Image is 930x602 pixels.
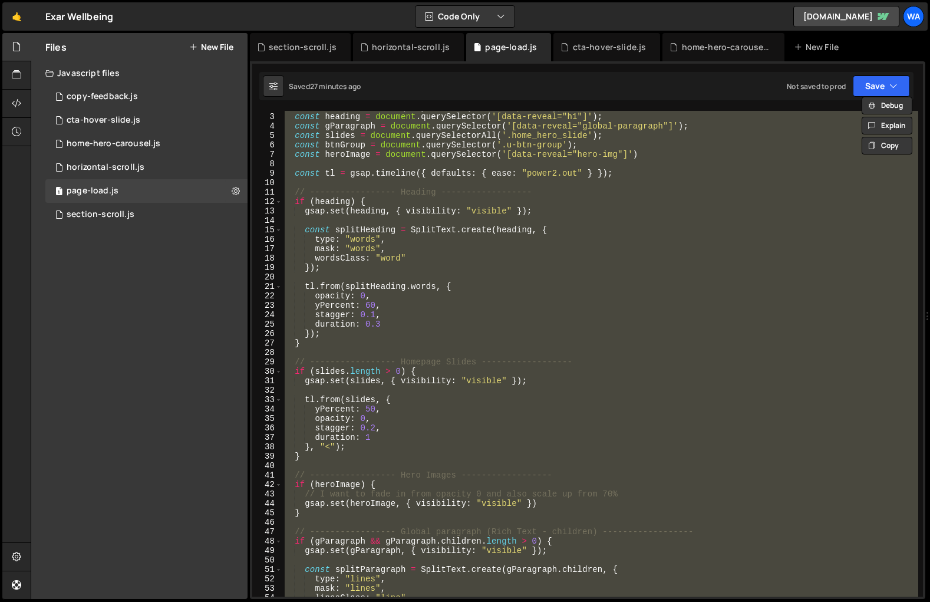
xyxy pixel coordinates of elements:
a: [DOMAIN_NAME] [793,6,899,27]
div: 40 [252,461,282,471]
div: 6 [252,140,282,150]
div: 46 [252,518,282,527]
div: 16122/43314.js [45,85,248,108]
div: 35 [252,414,282,423]
div: 14 [252,216,282,225]
div: 39 [252,452,282,461]
div: 7 [252,150,282,159]
button: Explain [862,117,912,134]
div: cta-hover-slide.js [67,115,140,126]
div: 22 [252,291,282,301]
div: 5 [252,131,282,140]
div: 47 [252,527,282,537]
div: 12 [252,197,282,206]
div: 41 [252,471,282,480]
div: 27 minutes ago [310,81,361,91]
div: 42 [252,480,282,489]
div: 37 [252,433,282,442]
div: 24 [252,310,282,320]
div: 21 [252,282,282,291]
button: Code Only [415,6,515,27]
div: 32 [252,386,282,395]
div: 3 [252,112,282,121]
div: 9 [252,169,282,178]
div: 16122/45071.js [45,156,248,179]
div: 52 [252,574,282,584]
div: 10 [252,178,282,187]
div: New File [794,41,843,53]
div: 53 [252,584,282,593]
div: 20 [252,272,282,282]
div: 11 [252,187,282,197]
div: 15 [252,225,282,235]
button: Copy [862,137,912,154]
div: page-load.js [485,41,537,53]
div: 34 [252,404,282,414]
button: Save [853,75,910,97]
div: 25 [252,320,282,329]
div: 13 [252,206,282,216]
button: Debug [862,97,912,114]
div: 16122/43585.js [45,132,248,156]
div: page-load.js [67,186,118,196]
div: horizontal-scroll.js [67,162,144,173]
div: 27 [252,338,282,348]
span: 1 [55,187,62,197]
div: Exar Wellbeing [45,9,113,24]
div: 18 [252,254,282,263]
a: 🤙 [2,2,31,31]
div: 16122/44105.js [45,179,248,203]
div: 48 [252,537,282,546]
div: 17 [252,244,282,254]
div: 29 [252,357,282,367]
div: section-scroll.js [269,41,337,53]
div: 23 [252,301,282,310]
div: 50 [252,555,282,565]
div: copy-feedback.js [67,91,138,102]
div: 31 [252,376,282,386]
div: 36 [252,423,282,433]
div: 16122/44019.js [45,108,248,132]
a: wa [903,6,924,27]
div: 44 [252,499,282,508]
div: section-scroll.js [67,209,134,220]
div: 8 [252,159,282,169]
div: home-hero-carousel.js [67,139,160,149]
div: 26 [252,329,282,338]
div: 43 [252,489,282,499]
div: 49 [252,546,282,555]
div: 51 [252,565,282,574]
div: Javascript files [31,61,248,85]
div: 28 [252,348,282,357]
div: 16122/45830.js [45,203,248,226]
div: Saved [289,81,361,91]
div: 19 [252,263,282,272]
div: horizontal-scroll.js [372,41,450,53]
h2: Files [45,41,67,54]
div: 45 [252,508,282,518]
div: home-hero-carousel.js [682,41,770,53]
div: 4 [252,121,282,131]
div: Not saved to prod [787,81,846,91]
button: New File [189,42,233,52]
div: cta-hover-slide.js [573,41,647,53]
div: 16 [252,235,282,244]
div: 30 [252,367,282,376]
div: 33 [252,395,282,404]
div: 38 [252,442,282,452]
